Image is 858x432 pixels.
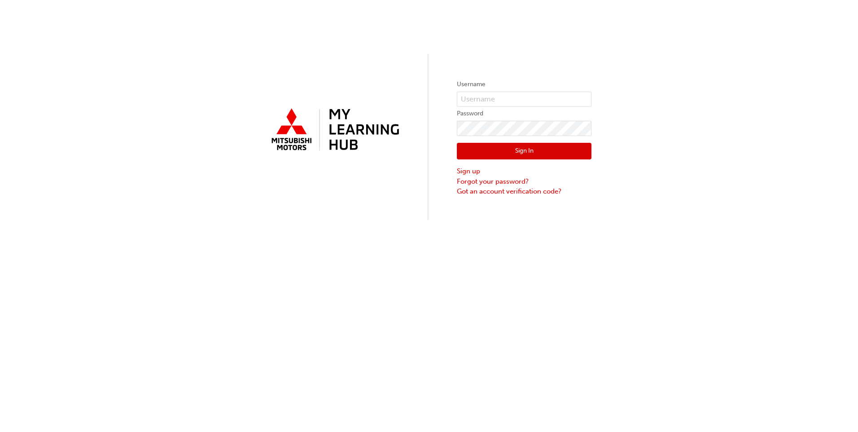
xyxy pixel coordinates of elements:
a: Got an account verification code? [457,186,591,197]
a: Forgot your password? [457,176,591,187]
button: Sign In [457,143,591,160]
img: mmal [267,105,401,156]
label: Username [457,79,591,90]
input: Username [457,92,591,107]
a: Sign up [457,166,591,176]
label: Password [457,108,591,119]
